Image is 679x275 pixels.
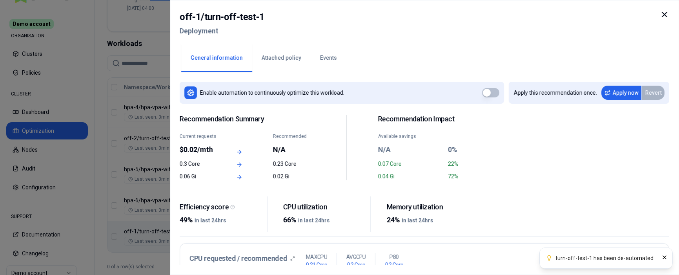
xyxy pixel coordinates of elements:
[401,217,433,224] span: in last 24hrs
[448,172,513,180] div: 72%
[273,160,315,168] div: 0.23 Core
[346,253,366,261] p: AVG CPU
[180,115,315,124] span: Recommendation Summary
[378,133,443,139] div: Available savings
[252,44,311,72] button: Attached policy
[283,203,364,212] div: CPU utilization
[180,214,261,225] div: 49%
[298,217,329,224] span: in last 24hrs
[273,133,315,139] div: Recommended
[181,44,252,72] button: General information
[180,10,264,24] h2: off-1 / turn-off-test-1
[200,89,344,97] p: Enable automation to continuously optimize this workload.
[513,89,597,97] p: Apply this recommendation once.
[306,253,327,261] p: MAX CPU
[306,261,327,269] h1: 0.21 Core
[390,253,399,261] p: P80
[283,214,364,225] div: 66%
[378,172,443,180] div: 0.04 Gi
[448,144,513,155] div: 0%
[273,144,315,155] div: N/A
[195,217,226,224] span: in last 24hrs
[347,261,365,269] h1: 0.2 Core
[180,203,261,212] div: Efficiency score
[189,253,287,264] h3: CPU requested / recommended
[180,172,222,180] div: 0.06 Gi
[311,44,346,72] button: Events
[386,203,468,212] div: Memory utilization
[180,24,264,38] h2: Deployment
[448,160,513,168] div: 22%
[378,160,443,168] div: 0.07 Core
[273,172,315,180] div: 0.02 Gi
[386,214,468,225] div: 24%
[180,144,222,155] div: $0.02/mth
[601,86,641,100] button: Apply now
[180,133,222,139] div: Current requests
[378,144,443,155] div: N/A
[180,160,222,168] div: 0.3 Core
[378,115,513,124] h2: Recommendation Impact
[385,261,403,269] h1: 0.2 Core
